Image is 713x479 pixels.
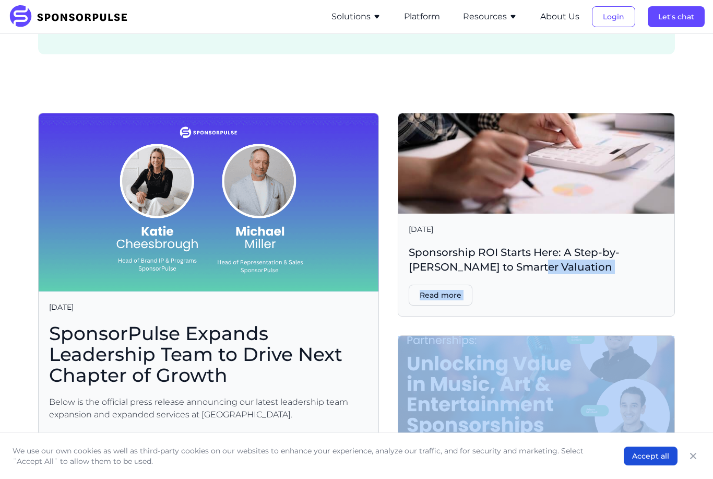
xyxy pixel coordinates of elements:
a: About Us [540,12,579,21]
a: Platform [404,12,440,21]
button: Read more [409,285,472,306]
img: Getty Images courtesy of Unsplash [398,113,674,214]
span: Below is the official press release announcing our latest leadership team expansion and expanded ... [49,396,368,421]
img: SponsorPulse [8,5,135,28]
span: [DATE] [49,302,368,312]
button: About Us [540,10,579,23]
button: Platform [404,10,440,23]
a: Login [592,12,635,21]
img: Katie Cheesbrough and Michael Miller Join SponsorPulse to Accelerate Strategic Services [39,113,378,291]
span: Sponsorship ROI Starts Here: A Step-by-[PERSON_NAME] to Smarter Valuation [409,245,664,274]
p: We use our own cookies as well as third-party cookies on our websites to enhance your experience,... [13,446,603,466]
button: Resources [463,10,517,23]
a: [DATE]Sponsorship ROI Starts Here: A Step-by-[PERSON_NAME] to Smarter ValuationRead more [398,113,675,317]
button: Login [592,6,635,27]
iframe: Chat Widget [661,429,713,479]
img: Webinar header image [398,336,674,436]
button: Let's chat [648,6,705,27]
a: Let's chat [648,12,705,21]
span: [DATE] [409,224,664,235]
button: Solutions [331,10,381,23]
span: SponsorPulse Expands Leadership Team to Drive Next Chapter of Growth [49,323,368,385]
button: Accept all [624,447,678,465]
